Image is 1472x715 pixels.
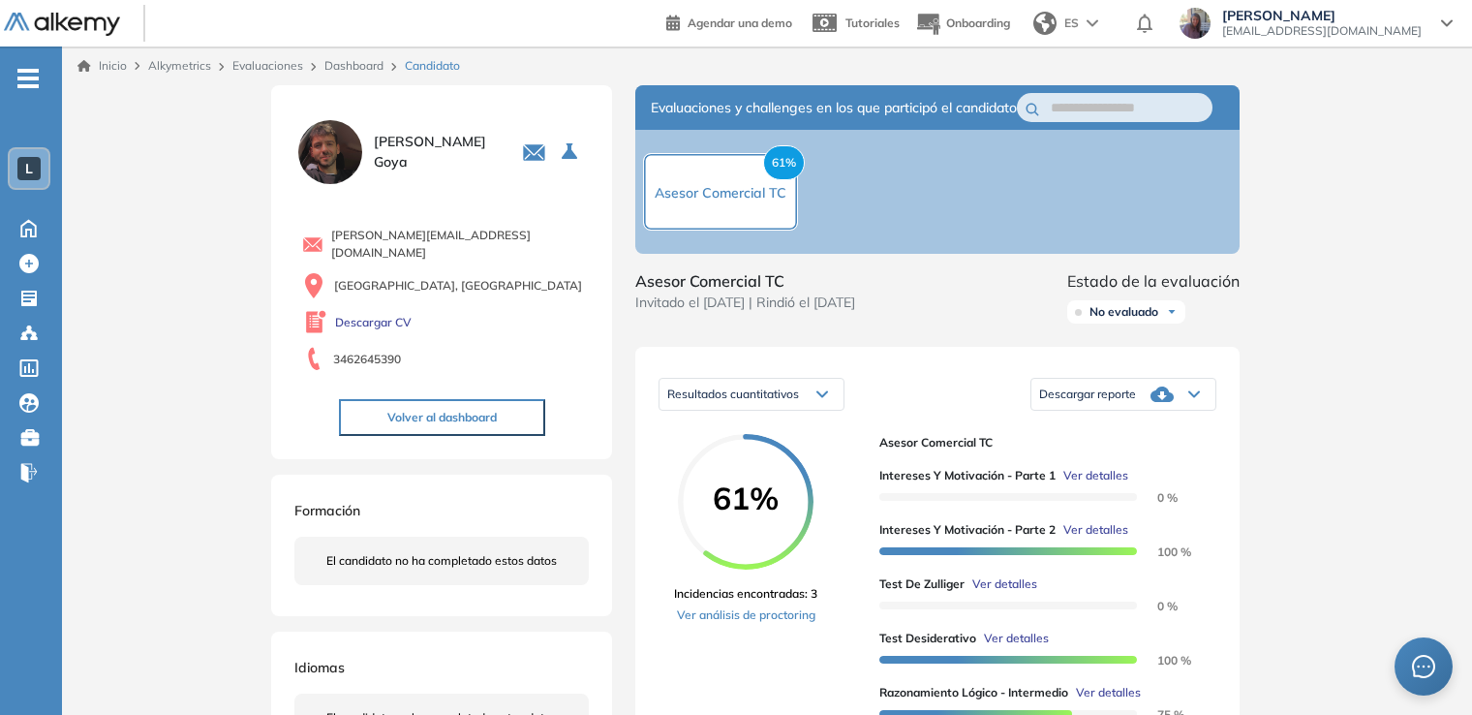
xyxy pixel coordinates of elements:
img: Logo [4,13,120,37]
span: Candidato [405,57,460,75]
span: El candidato no ha completado estos datos [326,552,557,570]
span: 0 % [1134,599,1178,613]
span: Tutoriales [845,16,900,30]
span: Asesor Comercial TC [635,269,855,293]
span: Intereses y Motivación - Parte 1 [879,467,1056,484]
span: Asesor Comercial TC [879,434,1201,451]
a: Agendar una demo [666,10,792,33]
span: Invitado el [DATE] | Rindió el [DATE] [635,293,855,313]
a: Inicio [77,57,127,75]
a: Ver análisis de proctoring [674,606,817,624]
span: Ver detalles [972,575,1037,593]
span: Test Desiderativo [879,630,976,647]
img: arrow [1087,19,1098,27]
span: Resultados cuantitativos [667,387,799,401]
span: Estado de la evaluación [1067,269,1240,293]
button: Ver detalles [1056,467,1128,484]
span: Ver detalles [1076,684,1141,701]
span: [EMAIL_ADDRESS][DOMAIN_NAME] [1222,23,1422,39]
span: Formación [294,502,360,519]
span: 100 % [1134,653,1191,668]
span: Ver detalles [1063,467,1128,484]
span: Descargar reporte [1039,387,1136,402]
span: [PERSON_NAME][EMAIL_ADDRESS][DOMAIN_NAME] [331,227,589,262]
span: No evaluado [1089,304,1158,320]
span: [GEOGRAPHIC_DATA], [GEOGRAPHIC_DATA] [334,277,582,295]
span: Test de Zulliger [879,575,965,593]
span: Agendar una demo [688,16,792,30]
a: Evaluaciones [232,58,303,73]
span: 3462645390 [333,351,401,368]
span: Razonamiento Lógico - Intermedio [879,684,1068,701]
span: 100 % [1134,544,1191,559]
button: Ver detalles [976,630,1049,647]
button: Ver detalles [965,575,1037,593]
img: Ícono de flecha [1166,306,1178,318]
span: L [25,161,33,176]
span: Evaluaciones y challenges en los que participó el candidato [651,98,1017,118]
img: PROFILE_MENU_LOGO_USER [294,116,366,188]
button: Onboarding [915,3,1010,45]
span: 61% [763,145,805,180]
span: [PERSON_NAME] [1222,8,1422,23]
span: [PERSON_NAME] Goya [374,132,499,172]
span: Idiomas [294,659,345,676]
span: Incidencias encontradas: 3 [674,585,817,603]
button: Ver detalles [1056,521,1128,539]
span: 61% [678,482,813,513]
span: message [1411,654,1435,678]
span: ES [1064,15,1079,32]
span: Ver detalles [1063,521,1128,539]
span: Alkymetrics [148,58,211,73]
button: Ver detalles [1068,684,1141,701]
a: Descargar CV [335,314,412,331]
span: Asesor Comercial TC [655,184,786,202]
button: Volver al dashboard [339,399,545,436]
a: Dashboard [324,58,383,73]
span: Onboarding [946,16,1010,30]
span: Ver detalles [984,630,1049,647]
img: world [1033,12,1057,35]
span: Intereses y Motivación - Parte 2 [879,521,1056,539]
button: Seleccione la evaluación activa [554,135,589,170]
span: 0 % [1134,490,1178,505]
i: - [17,77,39,80]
